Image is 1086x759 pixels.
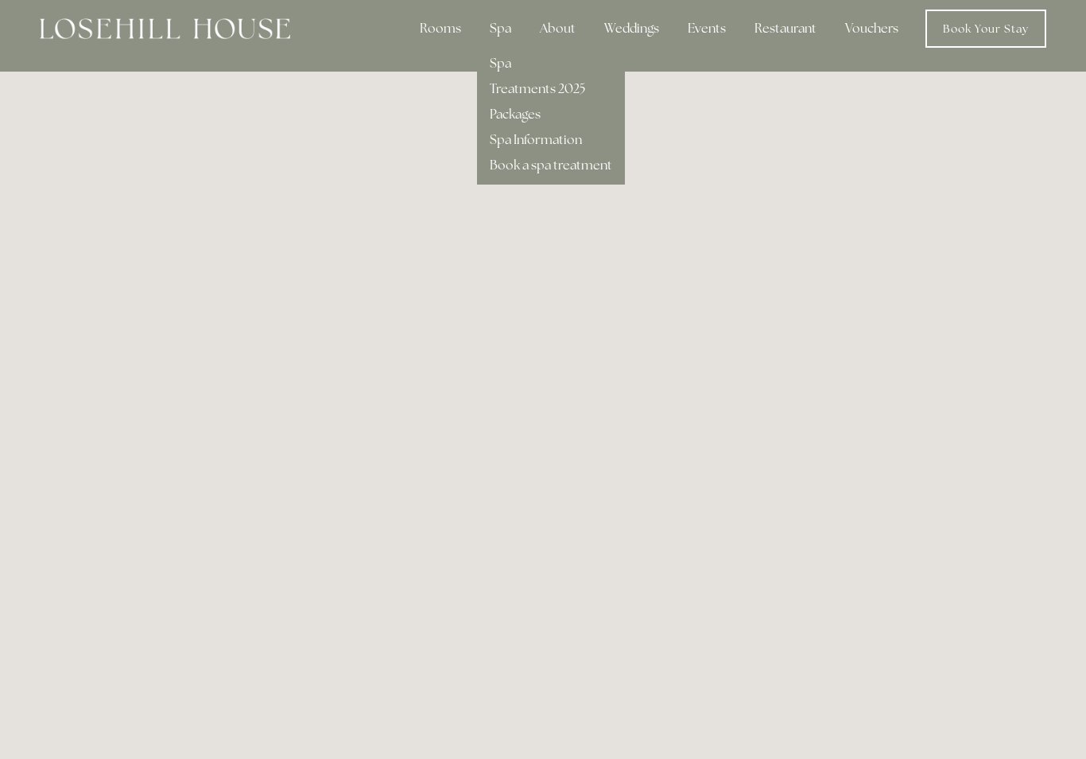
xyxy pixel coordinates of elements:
div: Rooms [407,13,474,45]
a: Packages [490,106,541,123]
a: Spa Information [490,131,582,148]
div: Events [675,13,739,45]
a: Spa [490,55,511,72]
div: Restaurant [742,13,829,45]
div: Spa [477,13,524,45]
a: Book Your Stay [925,10,1046,48]
a: Book a spa treatment [490,157,612,173]
a: Treatments 2025 [490,80,585,97]
img: Losehill House [40,18,290,39]
div: About [527,13,588,45]
a: Vouchers [832,13,911,45]
div: Weddings [591,13,672,45]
